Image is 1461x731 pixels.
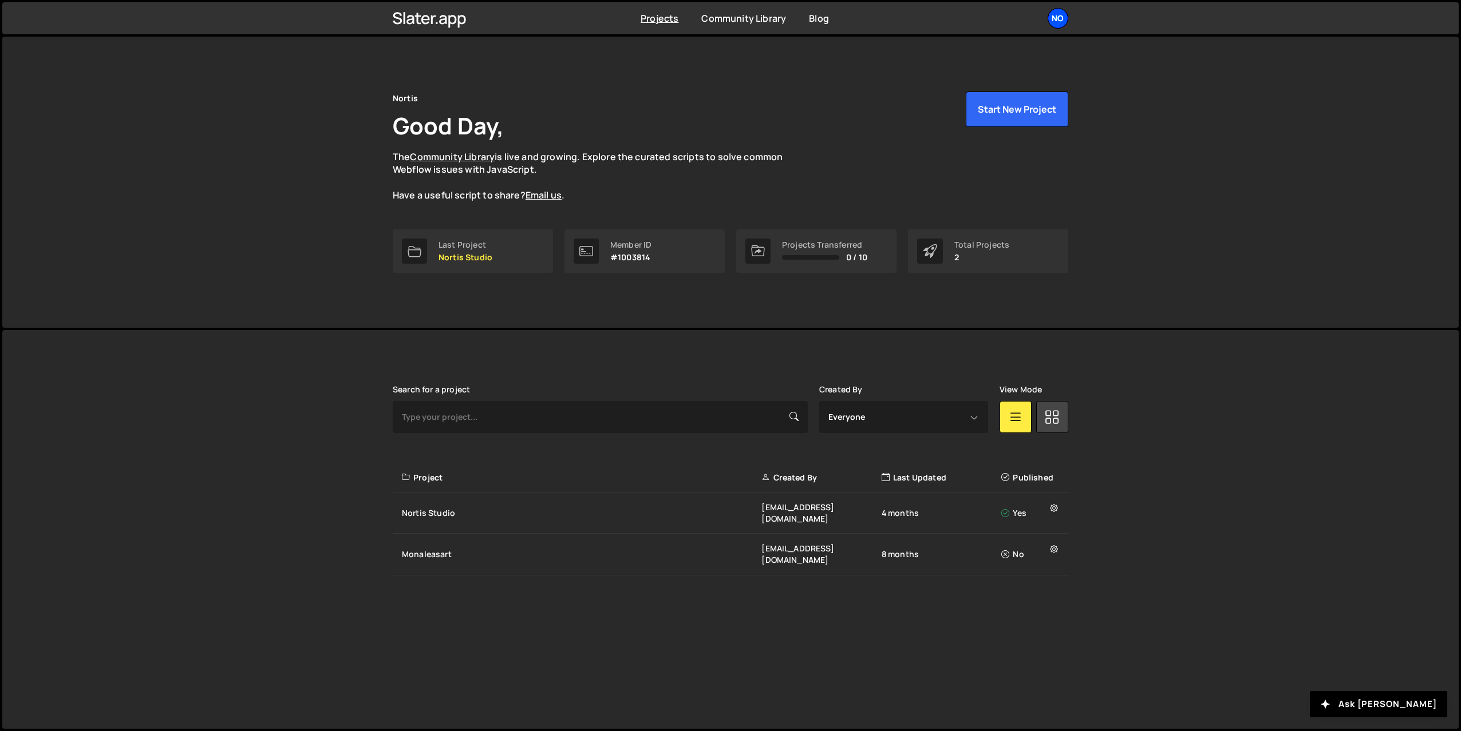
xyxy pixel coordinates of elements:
a: Blog [809,12,829,25]
div: Created By [761,472,881,483]
a: Community Library [410,150,495,163]
div: Yes [1001,507,1061,519]
a: No [1048,8,1068,29]
span: 0 / 10 [846,253,867,262]
p: 2 [954,253,1009,262]
div: Nortis [393,92,418,105]
a: Nortis Studio [EMAIL_ADDRESS][DOMAIN_NAME] 4 months Yes [393,492,1068,534]
div: Monaleasart [402,549,761,560]
div: Total Projects [954,240,1009,249]
div: Projects Transferred [782,240,867,249]
p: #1003814 [610,253,651,262]
div: Member ID [610,240,651,249]
a: Last Project Nortis Studio [393,229,553,273]
div: Last Project [439,240,492,249]
label: Created By [819,385,863,394]
p: Nortis Studio [439,253,492,262]
div: Project [402,472,761,483]
h1: Good Day, [393,110,504,141]
div: [EMAIL_ADDRESS][DOMAIN_NAME] [761,502,881,524]
label: Search for a project [393,385,470,394]
div: [EMAIL_ADDRESS][DOMAIN_NAME] [761,543,881,565]
div: Published [1001,472,1061,483]
a: Community Library [701,12,786,25]
a: Projects [641,12,678,25]
a: Email us [526,189,562,201]
div: 8 months [882,549,1001,560]
div: 4 months [882,507,1001,519]
div: Nortis Studio [402,507,761,519]
input: Type your project... [393,401,808,433]
button: Ask [PERSON_NAME] [1310,691,1447,717]
div: No [1001,549,1061,560]
p: The is live and growing. Explore the curated scripts to solve common Webflow issues with JavaScri... [393,150,805,202]
button: Start New Project [966,92,1068,127]
label: View Mode [1000,385,1042,394]
a: Monaleasart [EMAIL_ADDRESS][DOMAIN_NAME] 8 months No [393,534,1068,575]
div: Last Updated [882,472,1001,483]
